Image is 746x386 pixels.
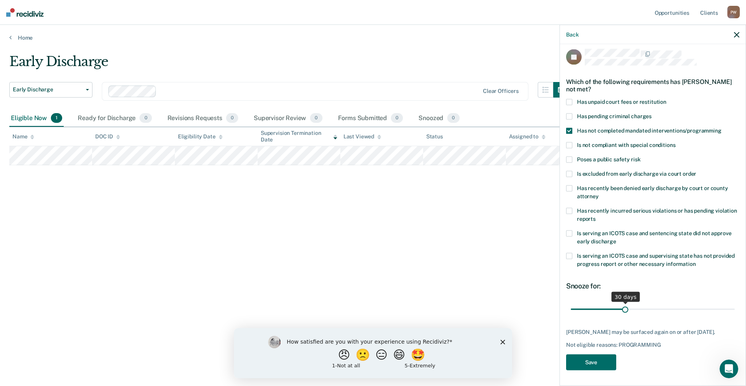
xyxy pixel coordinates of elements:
div: Snoozed [417,110,461,127]
div: P W [727,6,740,18]
span: Has recently incurred serious violations or has pending violation reports [577,207,737,222]
iframe: Intercom live chat [720,360,738,378]
span: 0 [447,113,459,123]
span: 0 [139,113,152,123]
span: Is serving an ICOTS case and sentencing state did not approve early discharge [577,230,731,244]
div: Supervision Termination Date [261,130,337,143]
button: Save [566,354,616,370]
img: Recidiviz [6,8,44,17]
div: Ready for Discharge [76,110,153,127]
span: Is serving an ICOTS case and supervising state has not provided progress report or other necessar... [577,252,735,267]
div: Clear officers [483,88,519,94]
div: Not eligible reasons: PROGRAMMING [566,342,739,348]
div: [PERSON_NAME] may be surfaced again on or after [DATE]. [566,328,739,335]
span: Early Discharge [13,86,83,93]
span: Has unpaid court fees or restitution [577,98,666,105]
span: 0 [391,113,403,123]
span: Is excluded from early discharge via court order [577,170,696,176]
span: Has recently been denied early discharge by court or county attorney [577,185,728,199]
div: Name [12,133,34,140]
div: Assigned to [509,133,546,140]
span: 1 [51,113,62,123]
span: 0 [226,113,238,123]
iframe: Survey by Kim from Recidiviz [234,328,512,378]
div: Eligible Now [9,110,64,127]
button: Back [566,31,579,38]
div: Forms Submitted [336,110,405,127]
div: Revisions Requests [166,110,240,127]
span: Poses a public safety risk [577,156,640,162]
div: 30 days [612,292,640,302]
div: Eligibility Date [178,133,223,140]
div: Which of the following requirements has [PERSON_NAME] not met? [566,72,739,99]
span: Has pending criminal charges [577,113,652,119]
span: Has not completed mandated interventions/programming [577,127,722,133]
span: Is not compliant with special conditions [577,141,675,148]
div: Snooze for: [566,281,739,290]
div: Supervisor Review [252,110,324,127]
a: Home [9,34,737,41]
div: Early Discharge [9,54,569,76]
div: DOC ID [95,133,120,140]
div: Status [426,133,443,140]
span: 0 [310,113,322,123]
div: Last Viewed [343,133,381,140]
